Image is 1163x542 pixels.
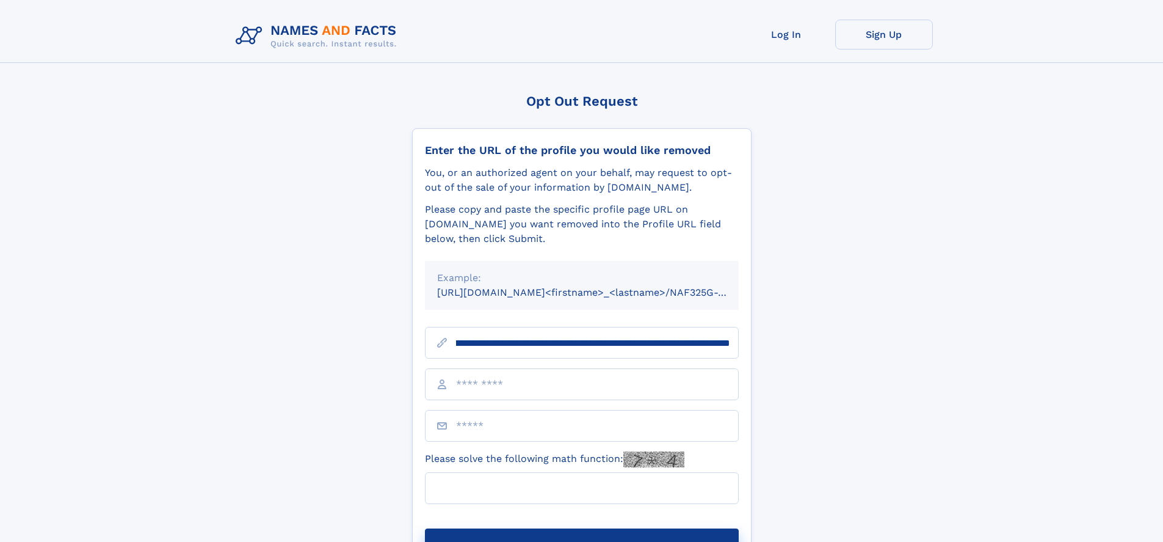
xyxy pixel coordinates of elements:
[437,287,762,298] small: [URL][DOMAIN_NAME]<firstname>_<lastname>/NAF325G-xxxxxxxx
[425,166,739,195] div: You, or an authorized agent on your behalf, may request to opt-out of the sale of your informatio...
[425,202,739,246] div: Please copy and paste the specific profile page URL on [DOMAIN_NAME] you want removed into the Pr...
[231,20,407,53] img: Logo Names and Facts
[737,20,835,49] a: Log In
[437,271,726,285] div: Example:
[835,20,933,49] a: Sign Up
[425,144,739,157] div: Enter the URL of the profile you would like removed
[412,93,752,109] div: Opt Out Request
[425,452,684,467] label: Please solve the following math function:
